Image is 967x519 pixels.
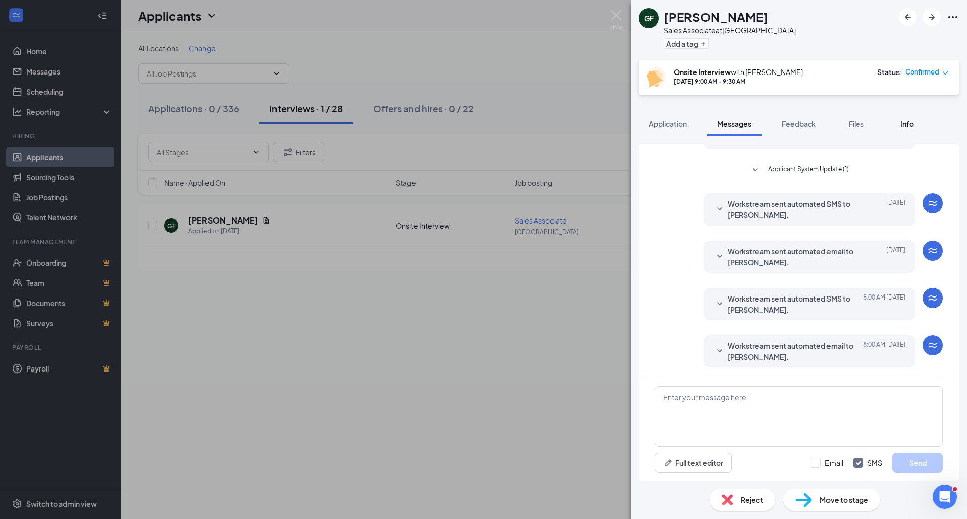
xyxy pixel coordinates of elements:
[714,251,726,263] svg: SmallChevronDown
[728,198,860,220] span: Workstream sent automated SMS to [PERSON_NAME].
[714,203,726,215] svg: SmallChevronDown
[728,340,860,362] span: Workstream sent automated email to [PERSON_NAME].
[942,69,949,77] span: down
[644,13,654,23] div: GF
[663,458,673,468] svg: Pen
[664,8,768,25] h1: [PERSON_NAME]
[927,197,939,209] svg: WorkstreamLogo
[714,345,726,357] svg: SmallChevronDown
[947,11,959,23] svg: Ellipses
[664,38,709,49] button: PlusAdd a tag
[905,67,939,77] span: Confirmed
[892,453,943,473] button: Send
[899,8,917,26] button: ArrowLeftNew
[863,293,905,315] span: [DATE] 8:00 AM
[768,164,849,176] span: Applicant System Update (1)
[728,293,860,315] span: Workstream sent automated SMS to [PERSON_NAME].
[728,246,860,268] span: Workstream sent automated email to [PERSON_NAME].
[674,67,803,77] div: with [PERSON_NAME]
[902,11,914,23] svg: ArrowLeftNew
[700,41,706,47] svg: Plus
[923,8,941,26] button: ArrowRight
[782,119,816,128] span: Feedback
[674,67,731,77] b: Onsite Interview
[717,119,751,128] span: Messages
[926,11,938,23] svg: ArrowRight
[877,67,902,77] div: Status :
[820,494,868,505] span: Move to stage
[900,119,914,128] span: Info
[674,77,803,86] div: [DATE] 9:00 AM - 9:30 AM
[863,340,905,362] span: [DATE] 8:00 AM
[927,339,939,351] svg: WorkstreamLogo
[664,25,796,35] div: Sales Associate at [GEOGRAPHIC_DATA]
[933,485,957,509] iframe: Intercom live chat
[714,298,726,310] svg: SmallChevronDown
[886,198,905,220] span: [DATE]
[886,246,905,268] span: [DATE]
[849,119,864,128] span: Files
[655,453,732,473] button: Full text editorPen
[927,292,939,304] svg: WorkstreamLogo
[649,119,687,128] span: Application
[749,164,762,176] svg: SmallChevronDown
[749,164,849,176] button: SmallChevronDownApplicant System Update (1)
[741,494,763,505] span: Reject
[927,245,939,257] svg: WorkstreamLogo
